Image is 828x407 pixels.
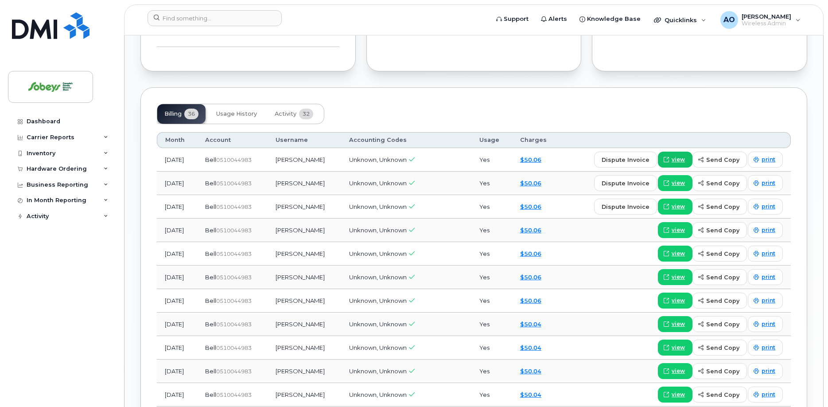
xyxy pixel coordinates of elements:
[706,367,739,376] span: send copy
[692,199,747,215] button: send copy
[216,321,252,328] span: 0510044983
[762,344,775,352] span: print
[504,15,529,23] span: Support
[706,273,739,282] span: send copy
[748,340,783,356] a: print
[520,180,541,187] a: $50.06
[692,222,747,238] button: send copy
[706,179,739,188] span: send copy
[706,250,739,258] span: send copy
[520,203,541,210] a: $50.06
[471,289,512,313] td: Yes
[748,293,783,309] a: print
[742,13,791,20] span: [PERSON_NAME]
[157,383,197,407] td: [DATE]
[672,250,685,258] span: view
[157,242,197,266] td: [DATE]
[658,175,692,191] a: view
[349,274,407,281] span: Unknown, Unknown
[205,203,216,210] span: Bell
[471,383,512,407] td: Yes
[268,289,341,313] td: [PERSON_NAME]
[157,336,197,360] td: [DATE]
[471,360,512,383] td: Yes
[275,110,296,117] span: Activity
[471,336,512,360] td: Yes
[520,321,541,328] a: $50.04
[602,203,649,211] span: dispute invoice
[205,321,216,328] span: Bell
[762,273,775,281] span: print
[205,368,216,375] span: Bell
[602,179,649,188] span: dispute invoice
[349,227,407,234] span: Unknown, Unknown
[157,313,197,336] td: [DATE]
[471,219,512,242] td: Yes
[520,156,541,163] a: $50.06
[205,156,216,163] span: Bell
[762,250,775,258] span: print
[665,16,697,23] span: Quicklinks
[216,391,252,398] span: 0510044983
[490,10,535,28] a: Support
[714,11,807,29] div: Antonio Orgera
[692,293,747,309] button: send copy
[205,274,216,281] span: Bell
[706,226,739,235] span: send copy
[471,313,512,336] td: Yes
[672,156,685,164] span: view
[748,363,783,379] a: print
[762,179,775,187] span: print
[692,175,747,191] button: send copy
[658,199,692,215] a: view
[216,227,252,234] span: 0510044983
[748,222,783,238] a: print
[205,297,216,304] span: Bell
[216,344,252,351] span: 0510044983
[157,219,197,242] td: [DATE]
[723,15,735,25] span: AO
[268,360,341,383] td: [PERSON_NAME]
[762,367,775,375] span: print
[748,175,783,191] a: print
[520,297,541,304] a: $50.06
[658,269,692,285] a: view
[658,152,692,168] a: view
[762,391,775,399] span: print
[520,227,541,234] a: $50.06
[349,297,407,304] span: Unknown, Unknown
[157,132,197,148] th: Month
[268,219,341,242] td: [PERSON_NAME]
[157,360,197,383] td: [DATE]
[692,363,747,379] button: send copy
[148,10,282,26] input: Find something...
[216,157,252,163] span: 0510044983
[742,20,791,27] span: Wireless Admin
[594,175,657,191] button: dispute invoice
[268,132,341,148] th: Username
[748,152,783,168] a: print
[268,313,341,336] td: [PERSON_NAME]
[548,15,567,23] span: Alerts
[268,242,341,266] td: [PERSON_NAME]
[672,297,685,305] span: view
[205,180,216,187] span: Bell
[762,156,775,164] span: print
[748,316,783,332] a: print
[658,293,692,309] a: view
[349,368,407,375] span: Unknown, Unknown
[762,297,775,305] span: print
[748,246,783,262] a: print
[268,336,341,360] td: [PERSON_NAME]
[268,148,341,172] td: [PERSON_NAME]
[512,132,560,148] th: Charges
[157,172,197,195] td: [DATE]
[471,148,512,172] td: Yes
[216,368,252,375] span: 0510044983
[205,344,216,351] span: Bell
[706,156,739,164] span: send copy
[692,387,747,403] button: send copy
[205,391,216,398] span: Bell
[672,179,685,187] span: view
[573,10,647,28] a: Knowledge Base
